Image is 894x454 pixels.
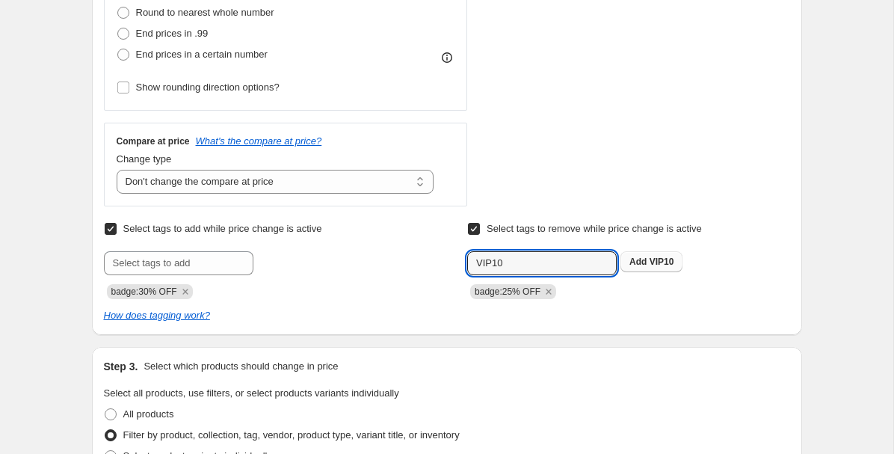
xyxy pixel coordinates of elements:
[542,285,555,298] button: Remove badge:25% OFF
[104,310,210,321] a: How does tagging work?
[104,387,399,399] span: Select all products, use filters, or select products variants individually
[620,251,682,272] button: Add VIP10
[111,286,177,297] span: badge:30% OFF
[123,408,174,420] span: All products
[104,251,253,275] input: Select tags to add
[117,135,190,147] h3: Compare at price
[123,223,322,234] span: Select tags to add while price change is active
[136,7,274,18] span: Round to nearest whole number
[104,359,138,374] h2: Step 3.
[144,359,338,374] p: Select which products should change in price
[136,82,280,93] span: Show rounding direction options?
[487,223,702,234] span: Select tags to remove while price change is active
[467,251,617,275] input: Select tags to remove
[117,153,172,165] span: Change type
[475,286,540,297] span: badge:25% OFF
[196,135,322,147] button: What's the compare at price?
[179,285,192,298] button: Remove badge:30% OFF
[136,49,268,60] span: End prices in a certain number
[123,429,460,441] span: Filter by product, collection, tag, vendor, product type, variant title, or inventory
[136,28,209,39] span: End prices in .99
[650,257,674,267] span: VIP10
[629,257,647,267] b: Add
